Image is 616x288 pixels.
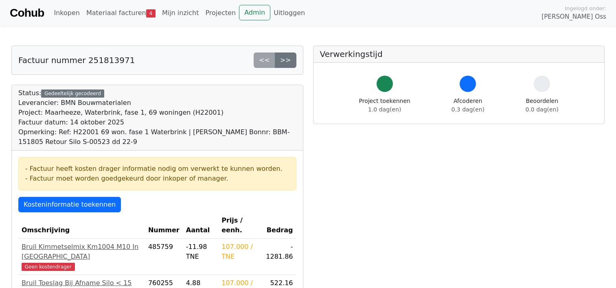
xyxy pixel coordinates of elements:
div: Project toekennen [359,97,410,114]
div: Afcoderen [452,97,484,114]
div: Beoordelen [526,97,559,114]
div: Bruil Kimmetselmix Km1004 M10 In [GEOGRAPHIC_DATA] [22,242,142,262]
h5: Verwerkingstijd [320,49,598,59]
a: Materiaal facturen4 [83,5,159,21]
a: Mijn inzicht [159,5,202,21]
a: Kosteninformatie toekennen [18,197,121,212]
span: Ingelogd onder: [565,4,606,12]
a: Uitloggen [270,5,308,21]
a: Cohub [10,3,44,23]
div: Status: [18,88,296,147]
div: Opmerking: Ref: H22001 69 won. fase 1 Waterbrink | [PERSON_NAME] Bonnr: BBM-151805 Retour Silo S-... [18,127,296,147]
span: 0.3 dag(en) [452,106,484,113]
span: 0.0 dag(en) [526,106,559,113]
th: Aantal [183,212,219,239]
a: Bruil Kimmetselmix Km1004 M10 In [GEOGRAPHIC_DATA]Geen kostendrager [22,242,142,271]
span: 4 [146,9,156,17]
div: Factuur datum: 14 oktober 2025 [18,118,296,127]
span: Geen kostendrager [22,263,75,271]
th: Omschrijving [18,212,145,239]
div: - Factuur moet worden goedgekeurd door inkoper of manager. [25,174,289,183]
div: - Factuur heeft kosten drager informatie nodig om verwerkt te kunnen worden. [25,164,289,174]
th: Bedrag [261,212,296,239]
h5: Factuur nummer 251813971 [18,55,135,65]
div: 107.000 / TNE [221,242,257,262]
span: 1.0 dag(en) [368,106,401,113]
span: [PERSON_NAME] Oss [541,12,606,22]
td: 485759 [145,239,183,275]
div: Gedeeltelijk gecodeerd [41,89,104,98]
div: Project: Maarheeze, Waterbrink, fase 1, 69 woningen (H22001) [18,108,296,118]
a: Admin [239,5,270,20]
a: Inkopen [50,5,83,21]
th: Prijs / eenh. [218,212,261,239]
a: Projecten [202,5,239,21]
div: -11.98 TNE [186,242,215,262]
td: - 1281.86 [261,239,296,275]
th: Nummer [145,212,183,239]
a: >> [275,52,296,68]
div: Leverancier: BMN Bouwmaterialen [18,98,296,108]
